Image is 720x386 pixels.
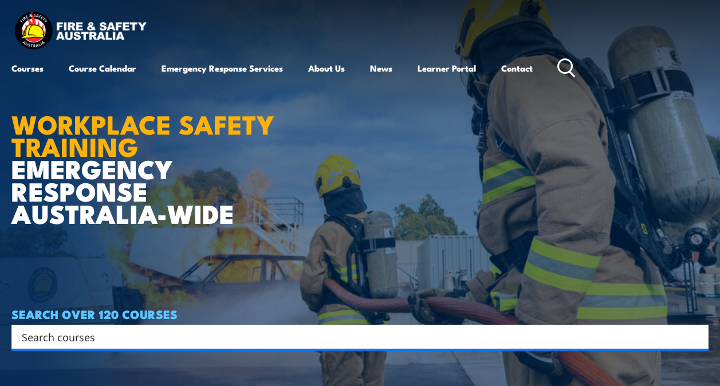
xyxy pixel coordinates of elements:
[24,329,686,345] form: Search form
[11,104,274,166] strong: WORKPLACE SAFETY TRAINING
[162,54,283,82] a: Emergency Response Services
[11,84,292,224] h1: EMERGENCY RESPONSE AUSTRALIA-WIDE
[69,54,136,82] a: Course Calendar
[11,308,709,320] h4: SEARCH OVER 120 COURSES
[308,54,345,82] a: About Us
[418,54,476,82] a: Learner Portal
[11,54,44,82] a: Courses
[22,328,683,345] input: Search input
[370,54,392,82] a: News
[688,329,705,345] button: Search magnifier button
[501,54,533,82] a: Contact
